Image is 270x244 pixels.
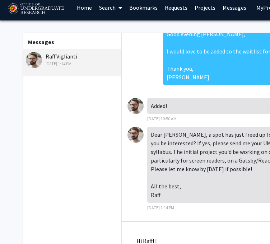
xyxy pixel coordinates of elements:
[5,212,31,239] iframe: Chat
[26,52,120,67] div: Raff Viglianti
[127,127,144,143] img: Raff Viglianti
[147,205,174,210] span: [DATE] 1:14 PM
[26,52,42,68] img: Raff Viglianti
[147,116,177,121] span: [DATE] 10:50 AM
[127,98,144,114] img: Raff Viglianti
[28,38,54,46] b: Messages
[26,61,120,67] div: [DATE] 1:14 PM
